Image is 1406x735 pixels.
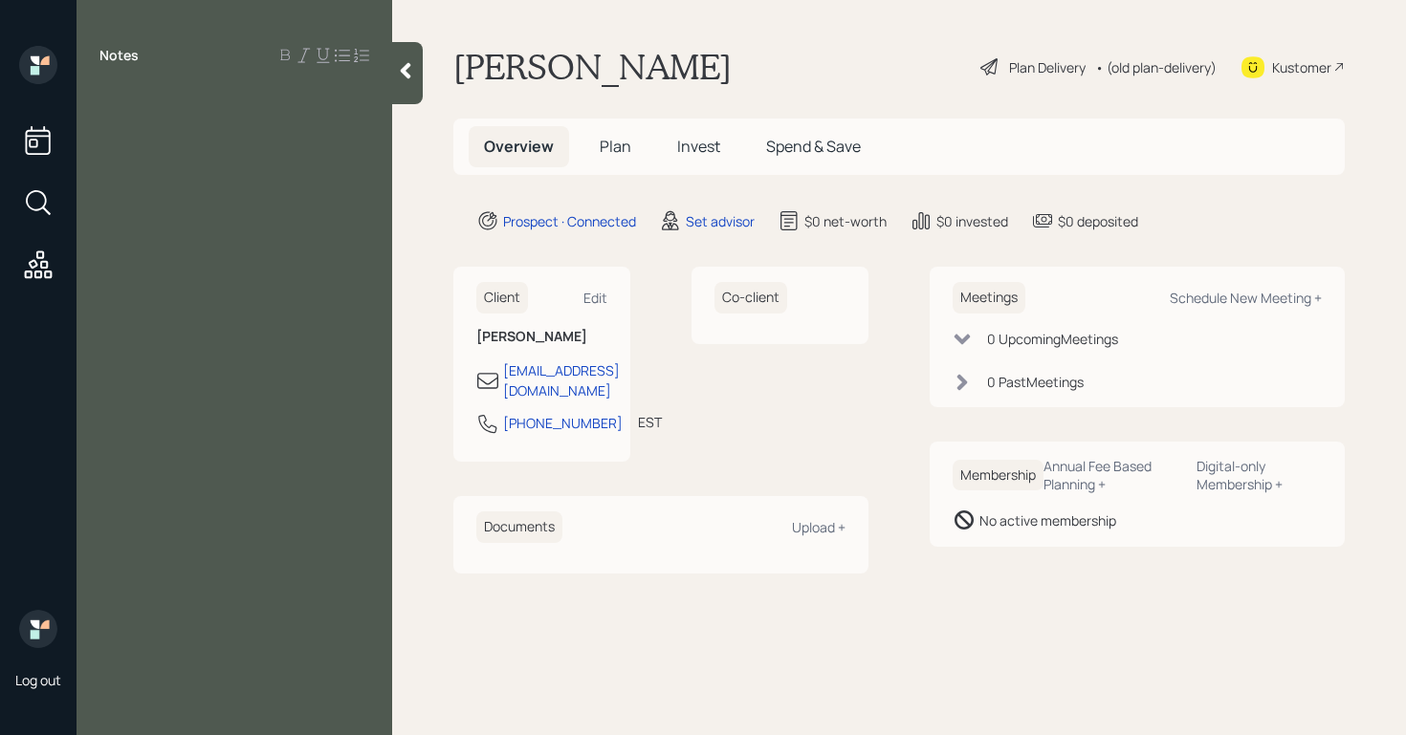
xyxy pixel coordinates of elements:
h6: Membership [953,460,1044,491]
div: Schedule New Meeting + [1170,289,1322,307]
span: Spend & Save [766,136,861,157]
div: EST [638,412,662,432]
div: Upload + [792,518,846,536]
span: Invest [677,136,720,157]
div: No active membership [979,510,1116,530]
div: $0 net-worth [804,211,887,231]
div: Log out [15,671,61,689]
div: • (old plan-delivery) [1095,57,1217,77]
div: Digital-only Membership + [1197,457,1322,493]
div: Plan Delivery [1009,57,1086,77]
div: Set advisor [686,211,755,231]
h6: Client [476,282,528,313]
h6: Documents [476,511,562,543]
h6: Meetings [953,282,1025,313]
span: Plan [600,136,631,157]
div: Prospect · Connected [503,211,636,231]
div: Annual Fee Based Planning + [1044,457,1181,493]
div: 0 Upcoming Meeting s [987,329,1118,349]
div: [PHONE_NUMBER] [503,413,623,433]
div: Kustomer [1272,57,1331,77]
h6: [PERSON_NAME] [476,329,607,345]
div: Edit [583,289,607,307]
span: Overview [484,136,554,157]
div: 0 Past Meeting s [987,372,1084,392]
div: $0 deposited [1058,211,1138,231]
label: Notes [99,46,139,65]
h6: Co-client [714,282,787,313]
div: [EMAIL_ADDRESS][DOMAIN_NAME] [503,360,620,400]
div: $0 invested [936,211,1008,231]
img: retirable_logo.png [19,610,57,648]
h1: [PERSON_NAME] [453,46,732,88]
